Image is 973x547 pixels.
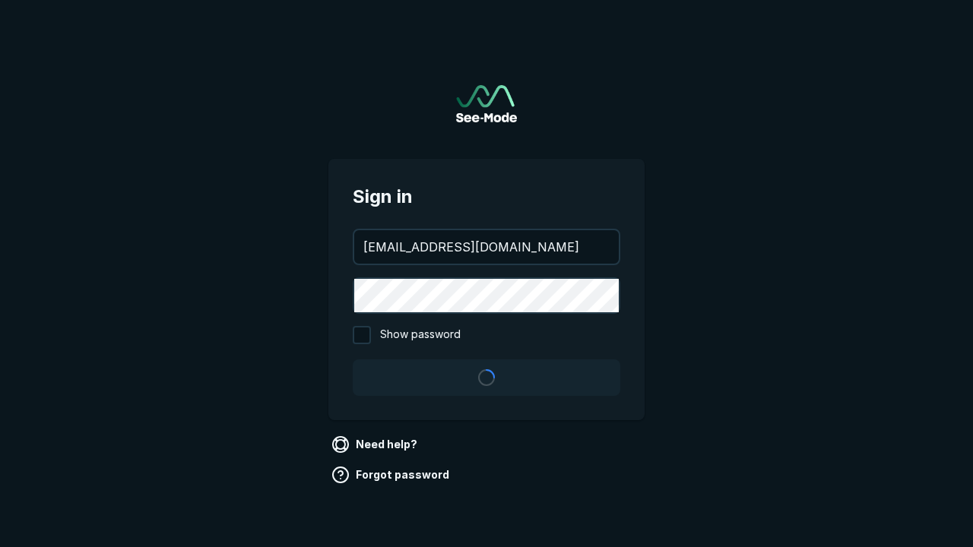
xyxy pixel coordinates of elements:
a: Forgot password [328,463,455,487]
input: your@email.com [354,230,619,264]
a: Need help? [328,432,423,457]
span: Show password [380,326,461,344]
img: See-Mode Logo [456,85,517,122]
a: Go to sign in [456,85,517,122]
span: Sign in [353,183,620,210]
